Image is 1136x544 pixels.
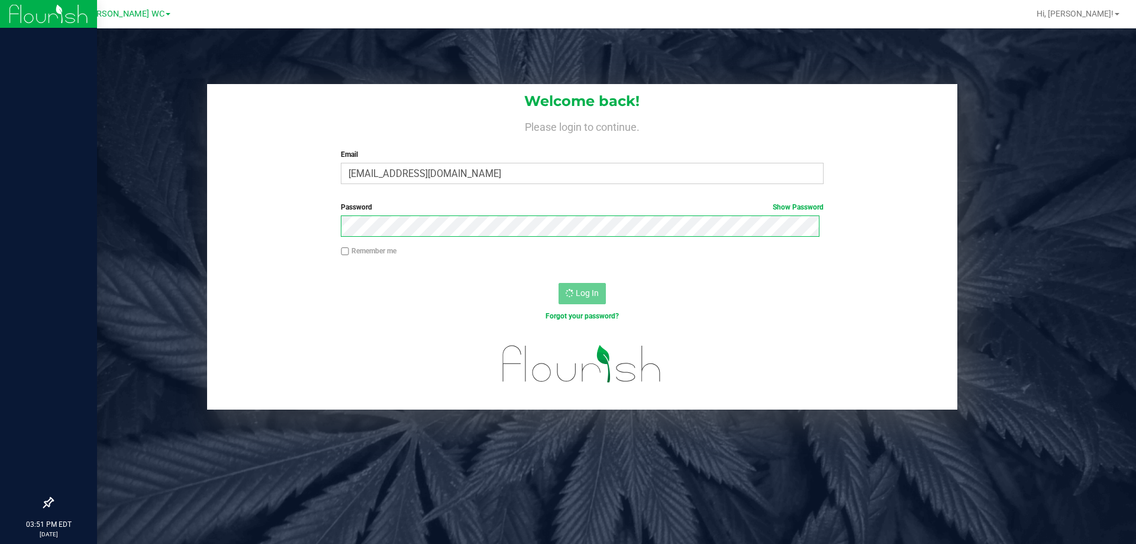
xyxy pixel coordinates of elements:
input: Remember me [341,247,349,256]
img: flourish_logo.svg [488,334,676,394]
span: Password [341,203,372,211]
label: Remember me [341,246,396,256]
a: Show Password [773,203,824,211]
span: Log In [576,288,599,298]
button: Log In [559,283,606,304]
h1: Welcome back! [207,94,957,109]
span: St. [PERSON_NAME] WC [71,9,164,19]
label: Email [341,149,823,160]
h4: Please login to continue. [207,118,957,133]
span: Hi, [PERSON_NAME]! [1037,9,1114,18]
p: 03:51 PM EDT [5,519,92,530]
a: Forgot your password? [546,312,619,320]
p: [DATE] [5,530,92,539]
